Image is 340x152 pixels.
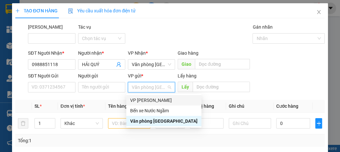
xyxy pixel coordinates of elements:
span: Cước hàng [276,104,298,109]
span: Giao hàng [178,50,198,56]
div: VP Ngọc Hồi [126,95,201,105]
label: Tác vụ [78,24,91,30]
div: SĐT Người Gửi [28,72,75,79]
input: Mã ĐH [28,33,75,44]
div: Văn phòng [GEOGRAPHIC_DATA] [130,117,197,125]
span: plus [316,121,322,126]
span: SL [34,104,40,109]
div: Người gửi [78,72,125,79]
span: plus [15,8,20,13]
th: Ghi chú [226,100,274,113]
b: XE GIƯỜNG NẰM CAO CẤP HÙNG THỤC [19,5,68,59]
span: Lấy [178,82,193,92]
div: VP [PERSON_NAME] [130,97,197,104]
span: Giá trị hàng [190,104,214,109]
label: Mã ĐH [28,24,63,30]
input: 0 [190,118,224,129]
span: Văn phòng Tân Kỳ [132,60,171,69]
input: Dọc đường [195,59,250,69]
div: VP gửi [128,72,175,79]
span: Yêu cầu xuất hóa đơn điện tử [68,8,136,13]
span: Đơn vị tính [61,104,85,109]
span: Giao [178,59,195,69]
span: Khác [64,118,99,128]
span: Tên hàng [108,104,129,109]
span: Lấy hàng [178,73,197,78]
span: user-add [116,62,121,67]
input: VD: Bàn, Ghế [108,118,150,129]
input: Ghi Chú [229,118,271,129]
div: SĐT Người Nhận [28,49,75,57]
button: delete [18,118,28,129]
button: plus [315,118,322,129]
div: Văn phòng Tân Kỳ [126,116,201,126]
label: Gán nhãn [252,24,272,30]
div: Bến xe Nước Ngầm [130,107,197,114]
img: logo.jpg [4,17,16,49]
button: Close [310,3,328,21]
div: Người nhận [78,49,125,57]
div: Tổng: 1 [18,137,132,144]
span: VP Nhận [128,50,146,56]
img: icon [68,8,73,14]
input: Dọc đường [193,82,250,92]
div: Bến xe Nước Ngầm [126,105,201,116]
span: TẠO ĐƠN HÀNG [15,8,58,13]
span: Văn phòng Tân Kỳ [132,82,171,92]
span: close [316,9,321,15]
